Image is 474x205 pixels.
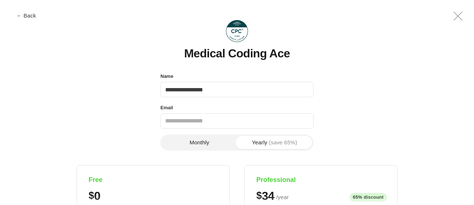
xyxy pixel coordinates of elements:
button: Monthly [162,136,237,149]
label: Name [160,72,173,81]
span: 65% discount [350,193,387,202]
input: Email [160,113,314,129]
img: Medical Coding Ace [226,20,248,42]
span: ← [16,13,22,18]
label: Email [160,103,173,113]
span: 34 [262,190,274,202]
h4: Professional [256,176,385,184]
h1: Medical Coding Ace [184,47,290,60]
span: $ [256,190,262,201]
input: Name [160,82,314,97]
span: (save 65%) [269,140,297,145]
span: $ [89,190,94,201]
button: ← Back [12,13,41,18]
button: Yearly(save 65%) [237,136,312,149]
span: / year [276,193,289,202]
h4: Free [89,176,218,184]
span: 0 [94,190,100,202]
